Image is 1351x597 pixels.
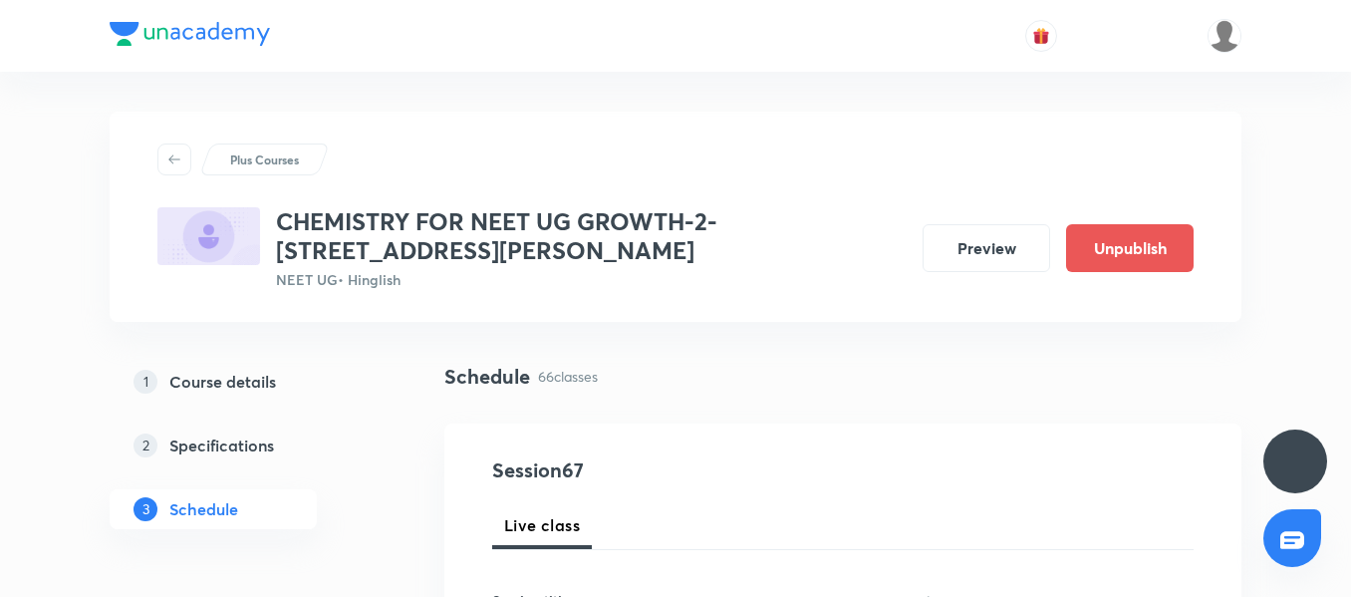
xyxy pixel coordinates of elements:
[923,224,1050,272] button: Preview
[134,497,157,521] p: 3
[276,207,907,265] h3: CHEMISTRY FOR NEET UG GROWTH-2- [STREET_ADDRESS][PERSON_NAME]
[110,22,270,46] img: Company Logo
[538,366,598,387] p: 66 classes
[110,426,381,465] a: 2Specifications
[492,455,856,485] h4: Session 67
[1208,19,1241,53] img: Gopal Kumar
[134,434,157,457] p: 2
[444,362,530,392] h4: Schedule
[1032,27,1050,45] img: avatar
[134,370,157,394] p: 1
[1025,20,1057,52] button: avatar
[504,513,580,537] span: Live class
[110,362,381,402] a: 1Course details
[1066,224,1194,272] button: Unpublish
[110,22,270,51] a: Company Logo
[1283,449,1307,473] img: ttu
[157,207,260,265] img: 0E6DD049-BED3-4963-8643-01F087970C0F_plus.png
[169,370,276,394] h5: Course details
[169,497,238,521] h5: Schedule
[276,269,907,290] p: NEET UG • Hinglish
[230,150,299,168] p: Plus Courses
[169,434,274,457] h5: Specifications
